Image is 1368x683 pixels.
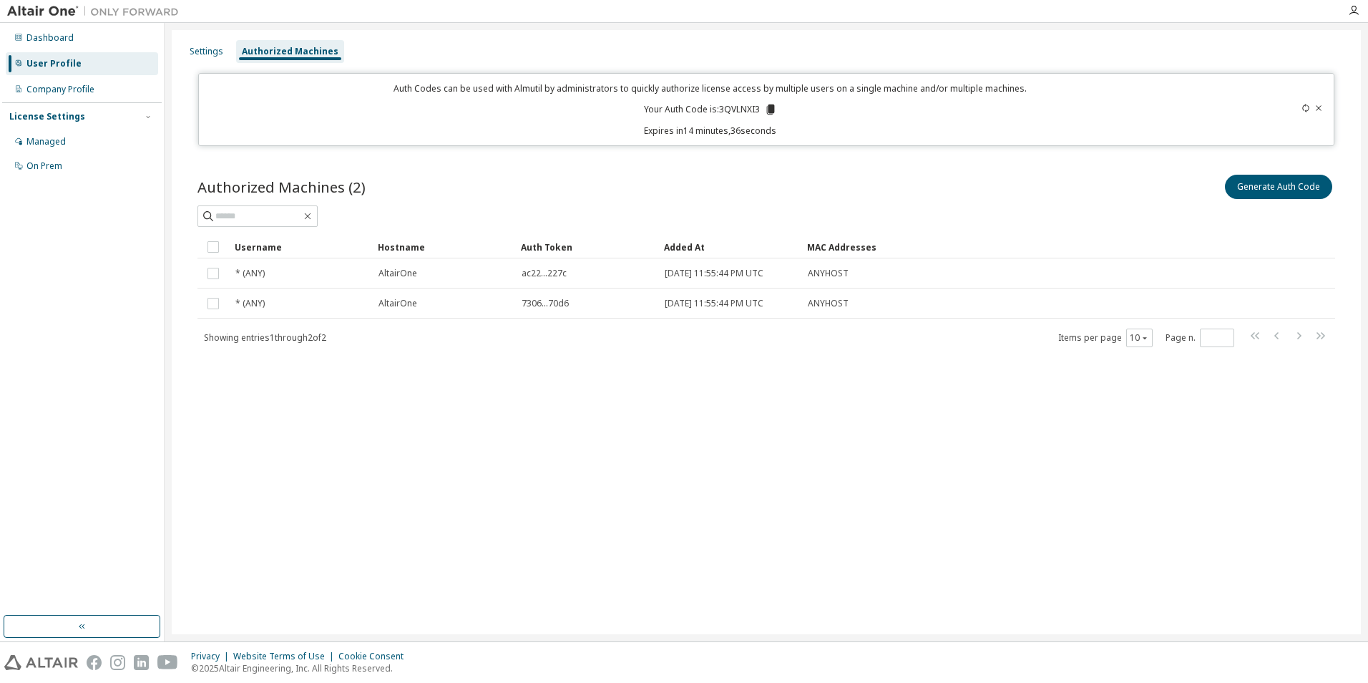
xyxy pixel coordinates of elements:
[26,136,66,147] div: Managed
[522,298,569,309] span: 7306...70d6
[191,662,412,674] p: © 2025 Altair Engineering, Inc. All Rights Reserved.
[4,655,78,670] img: altair_logo.svg
[644,103,777,116] p: Your Auth Code is: 3QVLNXI3
[235,298,265,309] span: * (ANY)
[522,268,567,279] span: ac22...227c
[26,84,94,95] div: Company Profile
[378,268,417,279] span: AltairOne
[87,655,102,670] img: facebook.svg
[26,32,74,44] div: Dashboard
[207,125,1214,137] p: Expires in 14 minutes, 36 seconds
[26,58,82,69] div: User Profile
[808,268,849,279] span: ANYHOST
[378,236,509,258] div: Hostname
[197,177,366,197] span: Authorized Machines (2)
[807,236,1185,258] div: MAC Addresses
[665,298,763,309] span: [DATE] 11:55:44 PM UTC
[1058,329,1153,347] span: Items per page
[134,655,149,670] img: linkedin.svg
[664,236,796,258] div: Added At
[191,651,233,662] div: Privacy
[808,298,849,309] span: ANYHOST
[1130,332,1149,344] button: 10
[207,82,1214,95] p: Auth Codes can be used with Almutil by administrators to quickly authorize license access by mult...
[204,331,326,344] span: Showing entries 1 through 2 of 2
[235,236,366,258] div: Username
[242,46,338,57] div: Authorized Machines
[233,651,338,662] div: Website Terms of Use
[665,268,763,279] span: [DATE] 11:55:44 PM UTC
[110,655,125,670] img: instagram.svg
[7,4,186,19] img: Altair One
[1225,175,1332,199] button: Generate Auth Code
[190,46,223,57] div: Settings
[378,298,417,309] span: AltairOne
[1166,329,1234,347] span: Page n.
[235,268,265,279] span: * (ANY)
[26,160,62,172] div: On Prem
[521,236,653,258] div: Auth Token
[9,111,85,122] div: License Settings
[338,651,412,662] div: Cookie Consent
[157,655,178,670] img: youtube.svg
